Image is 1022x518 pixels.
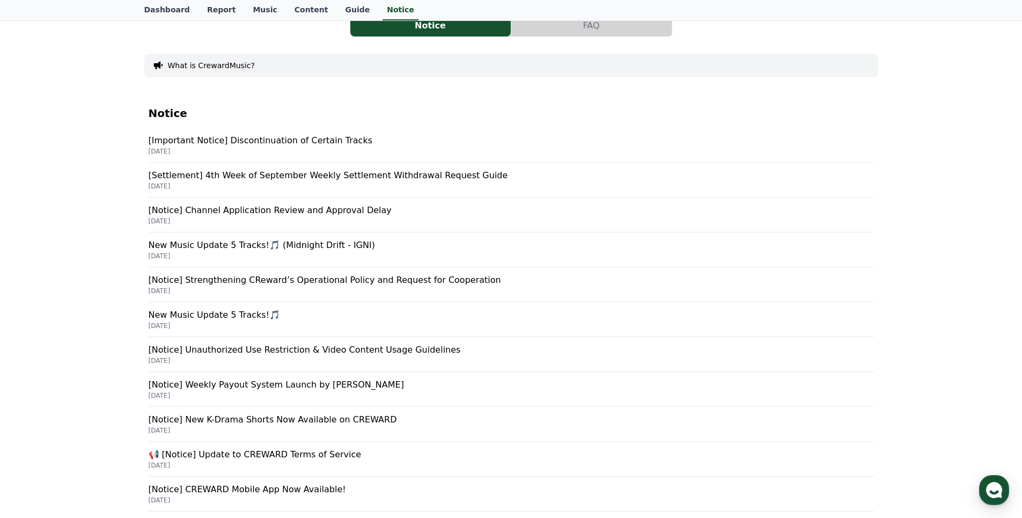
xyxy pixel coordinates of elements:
[149,322,874,330] p: [DATE]
[149,426,874,435] p: [DATE]
[168,60,255,71] button: What is CrewardMusic?
[89,357,121,366] span: Messages
[149,391,874,400] p: [DATE]
[149,252,874,260] p: [DATE]
[149,442,874,477] a: 📢 [Notice] Update to CREWARD Terms of Service [DATE]
[149,217,874,225] p: [DATE]
[149,232,874,267] a: New Music Update 5 Tracks!🎵 (Midnight Drift - IGNI) [DATE]
[138,340,206,367] a: Settings
[149,337,874,372] a: [Notice] Unauthorized Use Restriction & Video Content Usage Guidelines [DATE]
[149,274,874,287] p: [Notice] Strengthening CReward’s Operational Policy and Request for Cooperation
[3,340,71,367] a: Home
[149,204,874,217] p: [Notice] Channel Application Review and Approval Delay
[149,461,874,470] p: [DATE]
[149,356,874,365] p: [DATE]
[149,107,874,119] h4: Notice
[27,356,46,365] span: Home
[149,198,874,232] a: [Notice] Channel Application Review and Approval Delay [DATE]
[149,163,874,198] a: [Settlement] 4th Week of September Weekly Settlement Withdrawal Request Guide [DATE]
[149,448,874,461] p: 📢 [Notice] Update to CREWARD Terms of Service
[149,169,874,182] p: [Settlement] 4th Week of September Weekly Settlement Withdrawal Request Guide
[149,378,874,391] p: [Notice] Weekly Payout System Launch by [PERSON_NAME]
[149,287,874,295] p: [DATE]
[149,239,874,252] p: New Music Update 5 Tracks!🎵 (Midnight Drift - IGNI)
[149,344,874,356] p: [Notice] Unauthorized Use Restriction & Video Content Usage Guidelines
[350,15,511,37] button: Notice
[159,356,185,365] span: Settings
[149,483,874,496] p: [Notice] CREWARD Mobile App Now Available!
[511,15,672,37] button: FAQ
[149,407,874,442] a: [Notice] New K-Drama Shorts Now Available on CREWARD [DATE]
[149,413,874,426] p: [Notice] New K-Drama Shorts Now Available on CREWARD
[71,340,138,367] a: Messages
[149,477,874,512] a: [Notice] CREWARD Mobile App Now Available! [DATE]
[149,267,874,302] a: [Notice] Strengthening CReward’s Operational Policy and Request for Cooperation [DATE]
[149,182,874,191] p: [DATE]
[149,372,874,407] a: [Notice] Weekly Payout System Launch by [PERSON_NAME] [DATE]
[149,496,874,505] p: [DATE]
[149,302,874,337] a: New Music Update 5 Tracks!🎵 [DATE]
[149,128,874,163] a: [Important Notice] Discontinuation of Certain Tracks [DATE]
[149,147,874,156] p: [DATE]
[149,134,874,147] p: [Important Notice] Discontinuation of Certain Tracks
[149,309,874,322] p: New Music Update 5 Tracks!🎵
